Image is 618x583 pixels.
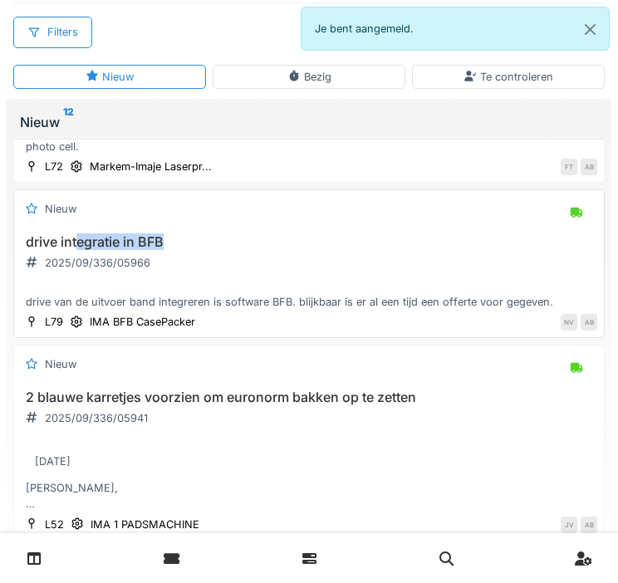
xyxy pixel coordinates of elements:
div: JV [561,517,577,533]
h3: 2 blauwe karretjes voorzien om euronorm bakken op te zetten [21,389,597,405]
div: Nieuw [20,112,598,132]
div: AB [581,314,597,331]
div: Nieuw [86,69,134,85]
div: [DATE] [35,453,71,469]
sup: 12 [63,112,74,132]
div: Bezig [287,69,331,85]
div: NV [561,314,577,331]
div: Nieuw [45,356,76,372]
div: L72 [45,159,63,174]
div: 2025/09/336/05941 [45,410,148,426]
div: Nieuw [45,201,76,217]
div: Filters [13,17,92,47]
div: IMA 1 PADSMACHINE [91,517,199,532]
div: L79 [45,314,63,330]
div: drive van de uitvoer band integreren is software BFB. blijkbaar is er al een tijd een offerte voo... [21,294,597,310]
div: IMA BFB CasePacker [90,314,195,330]
div: Te controleren [463,69,553,85]
div: FT [561,159,577,175]
div: L52 [45,517,64,532]
div: AB [581,159,597,175]
h3: drive integratie in BFB [21,234,597,250]
div: AB [581,517,597,533]
div: 2025/09/336/05966 [45,255,150,271]
button: Close [571,7,609,51]
div: [PERSON_NAME], kan je nog eens zo 2 van die blauwe karretjes bestellen zoals overlaatst . deze zi... [21,480,597,512]
div: Je bent aangemeld. [301,7,610,51]
div: Markem-Imaje Laserpr... [90,159,212,174]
